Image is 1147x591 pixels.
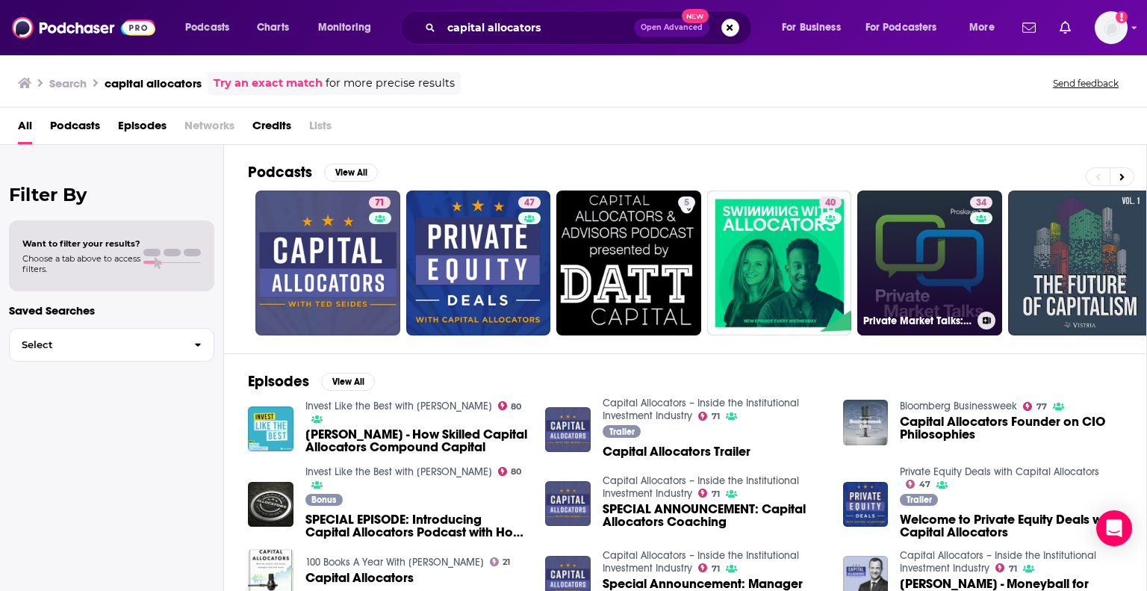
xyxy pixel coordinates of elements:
[441,16,634,40] input: Search podcasts, credits, & more...
[698,563,720,572] a: 71
[545,481,591,527] img: SPECIAL ANNOUNCEMENT: Capital Allocators Coaching
[976,196,986,211] span: 34
[609,427,635,436] span: Trailer
[782,17,841,38] span: For Business
[248,482,293,527] a: SPECIAL EPISODE: Introducing Capital Allocators Podcast with Host Ted Seides
[970,197,992,208] a: 34
[857,191,1002,335] a: 34Private Market Talks: Conversations and insights on the private markets with private capital’s ...
[907,495,932,504] span: Trailer
[1095,11,1128,44] button: Show profile menu
[326,75,455,92] span: for more precise results
[503,559,510,566] span: 21
[9,184,214,205] h2: Filter By
[682,9,709,23] span: New
[252,114,291,144] a: Credits
[919,481,930,488] span: 47
[603,397,799,422] a: Capital Allocators – Inside the Institutional Investment Industry
[900,549,1096,575] a: Capital Allocators – Inside the Institutional Investment Industry
[414,10,766,45] div: Search podcasts, credits, & more...
[257,17,289,38] span: Charts
[498,401,522,410] a: 80
[18,114,32,144] a: All
[12,13,155,42] img: Podchaser - Follow, Share and Rate Podcasts
[185,17,229,38] span: Podcasts
[634,19,709,37] button: Open AdvancedNew
[1116,11,1128,23] svg: Add a profile image
[184,114,234,144] span: Networks
[959,16,1013,40] button: open menu
[321,373,375,391] button: View All
[22,238,140,249] span: Want to filter your results?
[490,557,511,566] a: 21
[248,372,309,391] h2: Episodes
[309,114,332,144] span: Lists
[305,513,528,539] a: SPECIAL EPISODE: Introducing Capital Allocators Podcast with Host Ted Seides
[900,415,1122,441] a: Capital Allocators Founder on CIO Philosophies
[305,556,484,569] a: 100 Books A Year With Keven Wang
[603,503,825,528] a: SPECIAL ANNOUNCEMENT: Capital Allocators Coaching
[49,76,87,90] h3: Search
[906,480,930,489] a: 47
[305,400,492,412] a: Invest Like the Best with Patrick O'Shaughnessy
[248,406,293,452] img: Will Thorndike - How Skilled Capital Allocators Compound Capital
[524,196,535,211] span: 47
[819,197,842,208] a: 40
[248,163,378,182] a: PodcastsView All
[545,407,591,453] img: Capital Allocators Trailer
[406,191,551,335] a: 47
[641,24,703,31] span: Open Advanced
[305,572,414,584] a: Capital Allocators
[498,467,522,476] a: 80
[678,197,695,208] a: 5
[843,482,889,527] img: Welcome to Private Equity Deals with Capital Allocators
[1023,402,1047,411] a: 77
[556,191,701,335] a: 5
[255,191,400,335] a: 71
[324,164,378,182] button: View All
[305,513,528,539] span: SPECIAL EPISODE: Introducing Capital Allocators Podcast with Host [PERSON_NAME]
[900,513,1122,539] a: Welcome to Private Equity Deals with Capital Allocators
[1054,15,1077,40] a: Show notifications dropdown
[375,196,385,211] span: 71
[603,549,799,575] a: Capital Allocators – Inside the Institutional Investment Industry
[865,17,937,38] span: For Podcasters
[9,328,214,362] button: Select
[247,16,298,40] a: Charts
[9,303,214,318] p: Saved Searches
[856,16,959,40] button: open menu
[712,566,720,572] span: 71
[843,400,889,445] img: Capital Allocators Founder on CIO Philosophies
[511,403,521,410] span: 80
[995,563,1017,572] a: 71
[900,465,1099,478] a: Private Equity Deals with Capital Allocators
[712,413,720,420] span: 71
[118,114,167,144] a: Episodes
[1095,11,1128,44] span: Logged in as NSelinger
[50,114,100,144] a: Podcasts
[603,474,799,500] a: Capital Allocators – Inside the Institutional Investment Industry
[305,465,492,478] a: Invest Like the Best with Patrick O'Shaughnessy
[712,491,720,498] span: 71
[214,75,323,92] a: Try an exact match
[603,445,750,458] a: Capital Allocators Trailer
[698,489,720,498] a: 71
[308,16,391,40] button: open menu
[771,16,860,40] button: open menu
[969,17,995,38] span: More
[863,315,972,327] h3: Private Market Talks: Conversations and insights on the private markets with private capital’s le...
[900,400,1017,412] a: Bloomberg Businessweek
[1036,403,1047,410] span: 77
